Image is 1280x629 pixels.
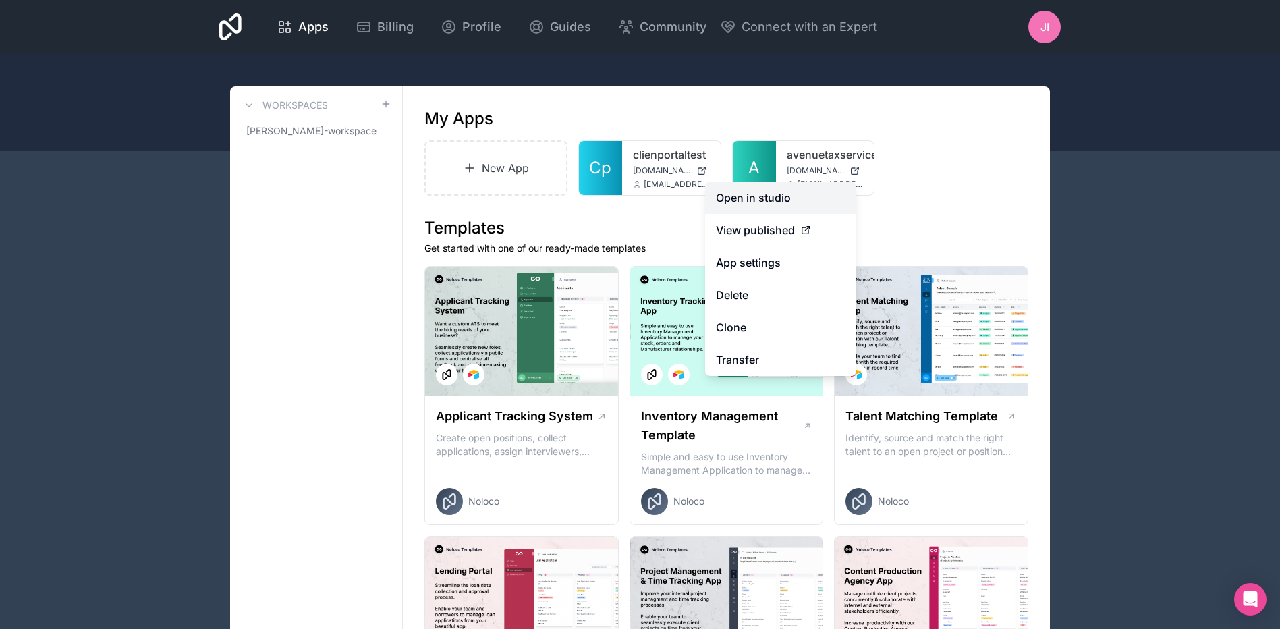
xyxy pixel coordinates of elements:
h3: Workspaces [262,99,328,112]
a: Open in studio [705,182,856,214]
span: Community [640,18,706,36]
a: clienportaltest [633,146,710,163]
span: [EMAIL_ADDRESS][DOMAIN_NAME] [644,179,710,190]
h1: Talent Matching Template [845,407,998,426]
p: Simple and easy to use Inventory Management Application to manage your stock, orders and Manufact... [641,450,812,477]
span: [PERSON_NAME]-workspace [246,124,377,138]
a: [PERSON_NAME]-workspace [241,119,391,143]
a: Cp [579,141,622,195]
div: Open Intercom Messenger [1234,583,1267,616]
span: Apps [298,18,329,36]
img: Airtable Logo [673,369,684,380]
a: Billing [345,12,424,42]
span: [DOMAIN_NAME] [633,165,691,176]
h1: Inventory Management Template [641,407,803,445]
span: A [748,157,760,179]
h1: Applicant Tracking System [436,407,593,426]
a: Workspaces [241,97,328,113]
span: Noloco [468,495,499,508]
h1: My Apps [424,108,493,130]
a: App settings [705,246,856,279]
a: [DOMAIN_NAME] [633,165,710,176]
p: Get started with one of our ready-made templates [424,242,1028,255]
button: Delete [705,279,856,311]
span: Profile [462,18,501,36]
img: Airtable Logo [468,369,479,380]
h1: Templates [424,217,1028,239]
span: [EMAIL_ADDRESS][DOMAIN_NAME] [798,179,864,190]
span: Guides [550,18,591,36]
a: A [733,141,776,195]
img: Airtable Logo [851,369,862,380]
a: New App [424,140,567,196]
span: Cp [589,157,611,179]
p: Identify, source and match the right talent to an open project or position with our Talent Matchi... [845,431,1017,458]
a: Guides [518,12,602,42]
a: Community [607,12,717,42]
a: Profile [430,12,512,42]
span: Connect with an Expert [742,18,877,36]
a: Apps [266,12,339,42]
a: [DOMAIN_NAME] [787,165,864,176]
a: avenuetaxservice [787,146,864,163]
span: [DOMAIN_NAME] [787,165,845,176]
span: JI [1040,19,1049,35]
a: Clone [705,311,856,344]
a: View published [705,214,856,246]
p: Create open positions, collect applications, assign interviewers, centralise candidate feedback a... [436,431,607,458]
span: Noloco [673,495,704,508]
span: Noloco [878,495,909,508]
span: View published [716,222,795,238]
span: Billing [377,18,414,36]
button: Connect with an Expert [720,18,877,36]
a: Transfer [705,344,856,376]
